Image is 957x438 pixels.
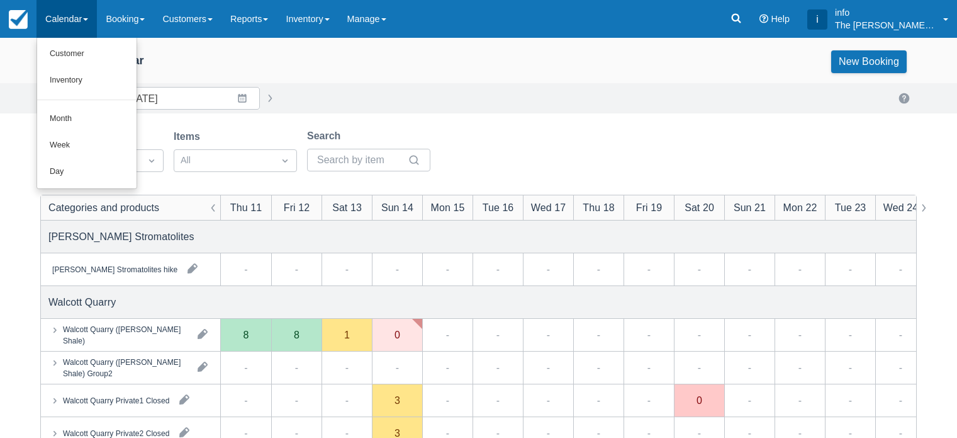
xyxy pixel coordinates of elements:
div: - [597,360,600,375]
div: - [647,327,651,342]
div: Walcott Quarry [48,294,116,309]
a: Inventory [37,67,137,94]
ul: Calendar [36,38,137,189]
div: - [446,327,449,342]
a: Day [37,159,137,185]
div: Walcott Quarry Private1 Closed [63,395,169,406]
div: Categories and products [48,200,159,215]
div: - [899,360,902,375]
input: Search by item [317,149,405,171]
div: - [748,327,751,342]
div: - [849,360,852,375]
a: Week [37,132,137,159]
div: - [899,262,902,277]
div: - [496,262,500,277]
div: Wed 24 [883,200,918,215]
div: - [496,327,500,342]
div: - [748,360,751,375]
div: - [244,262,247,277]
div: 8 [243,330,249,340]
div: - [547,393,550,408]
div: - [698,327,701,342]
div: - [849,393,852,408]
span: Dropdown icon [145,154,158,167]
div: Tue 23 [835,200,866,215]
div: Wed 17 [531,200,566,215]
div: - [345,393,349,408]
div: - [244,360,247,375]
a: Customer [37,41,137,67]
div: - [647,360,651,375]
p: The [PERSON_NAME] Shale Geoscience Foundation [835,19,936,32]
div: - [798,327,802,342]
div: - [798,360,802,375]
div: - [345,360,349,375]
div: - [295,360,298,375]
div: - [496,360,500,375]
div: - [597,393,600,408]
label: Search [307,129,345,144]
div: Sat 20 [685,200,714,215]
div: Walcott Quarry ([PERSON_NAME] Shale) Group2 [63,356,187,379]
input: Date [118,87,260,110]
div: 3 [395,395,400,405]
div: [PERSON_NAME] Stromatolites [48,229,194,244]
div: - [597,327,600,342]
div: [PERSON_NAME] Stromatolites hike [52,263,177,275]
div: 8 [294,330,299,340]
div: Sun 14 [381,200,413,215]
div: - [295,393,298,408]
div: i [807,9,827,30]
div: - [496,393,500,408]
div: - [798,262,802,277]
div: - [849,327,852,342]
div: - [748,262,751,277]
div: - [547,262,550,277]
div: 3 [395,428,400,438]
a: Month [37,106,137,132]
div: 1 [344,330,350,340]
div: Mon 15 [431,200,465,215]
div: - [244,393,247,408]
div: - [547,360,550,375]
div: - [849,262,852,277]
div: Tue 16 [483,200,514,215]
div: - [446,262,449,277]
div: 0 [395,330,400,340]
div: - [798,393,802,408]
div: - [446,360,449,375]
div: Fri 19 [636,200,662,215]
div: Mon 22 [783,200,817,215]
a: New Booking [831,50,907,73]
div: - [396,360,399,375]
div: Walcott Quarry ([PERSON_NAME] Shale) [63,323,187,346]
div: - [547,327,550,342]
div: Fri 12 [284,200,310,215]
div: - [396,262,399,277]
span: Dropdown icon [279,154,291,167]
div: - [899,393,902,408]
div: - [899,327,902,342]
i: Help [759,14,768,23]
div: 0 [697,395,702,405]
div: Thu 11 [230,200,262,215]
label: Items [174,129,205,144]
div: Sun 21 [734,200,766,215]
div: - [647,262,651,277]
div: - [345,262,349,277]
div: - [748,393,751,408]
div: - [446,393,449,408]
div: - [295,262,298,277]
div: - [597,262,600,277]
span: Help [771,14,790,24]
div: Thu 18 [583,200,614,215]
div: Sat 13 [332,200,362,215]
div: - [647,393,651,408]
img: checkfront-main-nav-mini-logo.png [9,10,28,29]
div: - [698,262,701,277]
div: - [698,360,701,375]
p: info [835,6,936,19]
